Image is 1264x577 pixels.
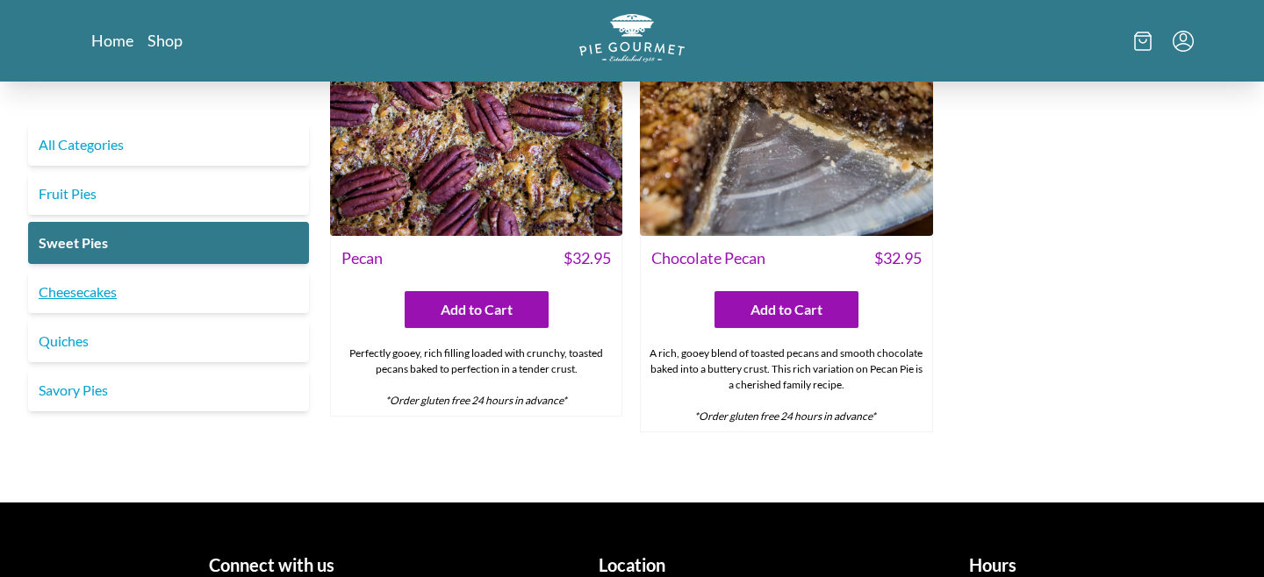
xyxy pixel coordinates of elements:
span: Chocolate Pecan [651,246,765,270]
div: Perfectly gooey, rich filling loaded with crunchy, toasted pecans baked to perfection in a tender... [331,338,621,416]
a: Shop [147,30,183,51]
a: Savory Pies [28,369,309,411]
a: Quiches [28,320,309,362]
span: $ 32.95 [564,246,611,270]
span: Add to Cart [441,299,513,320]
a: Cheesecakes [28,271,309,313]
em: *Order gluten free 24 hours in advance* [385,394,567,407]
span: Add to Cart [750,299,822,320]
a: Fruit Pies [28,173,309,215]
button: Menu [1173,31,1194,52]
a: Sweet Pies [28,222,309,264]
span: Pecan [341,246,383,270]
div: A rich, gooey blend of toasted pecans and smooth chocolate baked into a buttery crust. This rich ... [641,338,931,431]
button: Add to Cart [715,291,858,328]
em: *Order gluten free 24 hours in advance* [694,410,876,423]
button: Add to Cart [405,291,549,328]
a: All Categories [28,124,309,166]
img: logo [579,14,685,62]
a: Logo [579,14,685,68]
a: Home [91,30,133,51]
span: $ 32.95 [874,246,922,270]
